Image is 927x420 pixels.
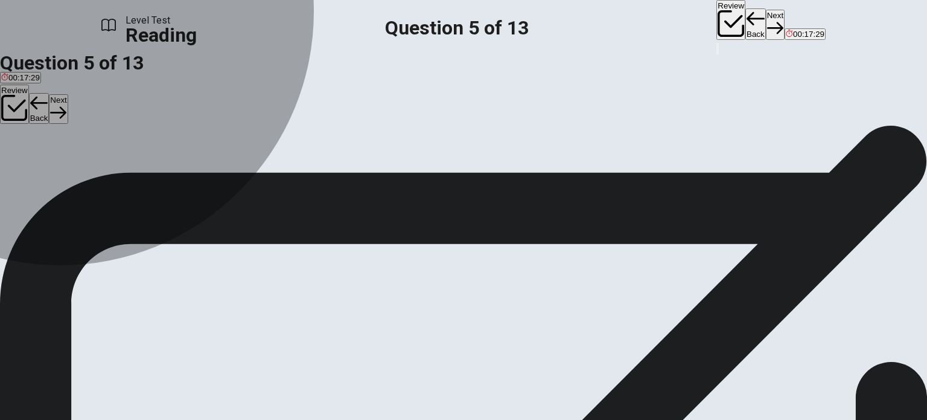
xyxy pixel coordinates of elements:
span: 00:17:29 [8,73,40,82]
button: Back [745,8,766,40]
button: Back [29,93,49,124]
button: Next [49,94,68,124]
span: 00:17:29 [793,30,824,39]
button: Next [766,10,785,39]
button: 00:17:29 [785,28,826,40]
span: Level Test [126,13,197,28]
h1: Reading [126,28,197,42]
h1: Question 5 of 13 [385,21,529,35]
